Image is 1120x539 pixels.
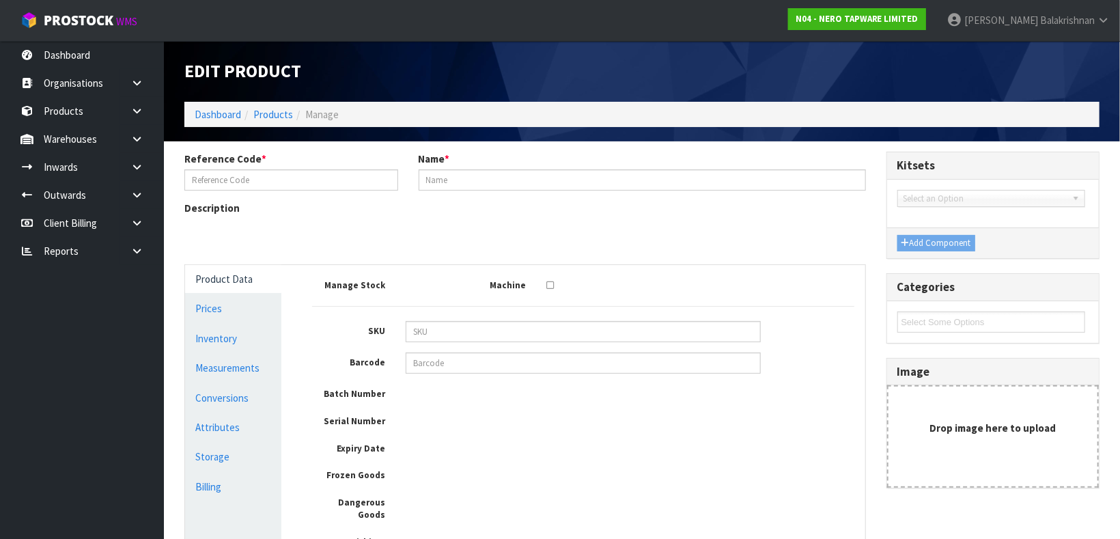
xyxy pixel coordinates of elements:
[897,235,975,251] button: Add Component
[302,321,395,338] label: SKU
[302,353,395,370] label: Barcode
[185,473,281,501] a: Billing
[185,324,281,353] a: Inventory
[195,108,241,121] a: Dashboard
[185,294,281,322] a: Prices
[302,439,395,456] label: Expiry Date
[185,265,281,293] a: Product Data
[184,201,240,215] label: Description
[184,59,301,82] span: Edit Product
[253,108,293,121] a: Products
[20,12,38,29] img: cube-alt.png
[185,354,281,382] a: Measurements
[443,275,536,292] label: Machine
[929,421,1056,434] strong: Drop image here to upload
[406,353,761,374] input: Barcode
[302,275,395,292] label: Manage Stock
[964,14,1038,27] span: [PERSON_NAME]
[184,152,266,166] label: Reference Code
[419,169,866,191] input: Name
[796,13,919,25] strong: N04 - NERO TAPWARE LIMITED
[116,15,137,28] small: WMS
[1040,14,1095,27] span: Balakrishnan
[897,281,1089,294] h3: Categories
[44,12,113,29] span: ProStock
[302,465,395,482] label: Frozen Goods
[302,411,395,428] label: Serial Number
[305,108,339,121] span: Manage
[406,321,761,342] input: SKU
[897,159,1089,172] h3: Kitsets
[302,493,395,522] label: Dangerous Goods
[419,152,450,166] label: Name
[185,384,281,412] a: Conversions
[184,169,398,191] input: Reference Code
[904,191,1067,207] span: Select an Option
[185,443,281,471] a: Storage
[788,8,926,30] a: N04 - NERO TAPWARE LIMITED
[897,365,1089,378] h3: Image
[185,413,281,441] a: Attributes
[302,384,395,401] label: Batch Number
